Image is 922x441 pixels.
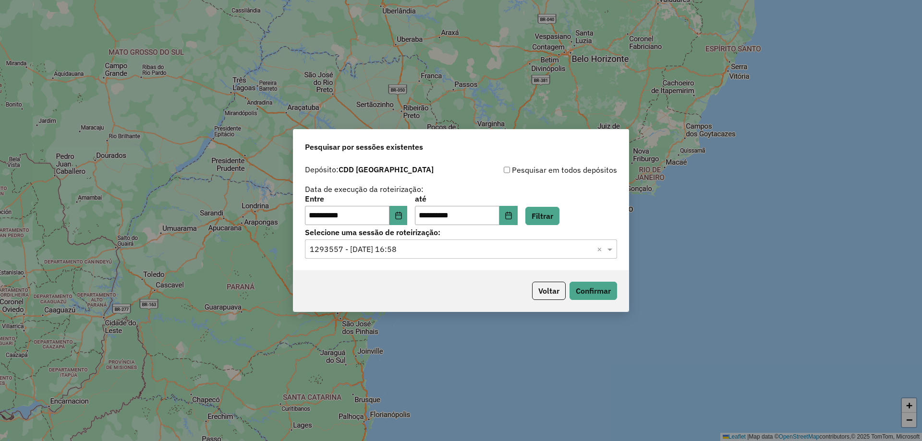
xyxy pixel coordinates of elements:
strong: CDD [GEOGRAPHIC_DATA] [339,165,434,174]
div: Pesquisar em todos depósitos [461,164,617,176]
label: Entre [305,193,407,204]
button: Choose Date [499,206,518,225]
label: até [415,193,517,204]
label: Selecione uma sessão de roteirização: [305,226,617,238]
button: Filtrar [525,207,559,225]
label: Data de execução da roteirização: [305,183,424,195]
button: Voltar [532,282,566,300]
button: Confirmar [570,282,617,300]
span: Pesquisar por sessões existentes [305,141,423,153]
button: Choose Date [389,206,408,225]
span: Clear all [597,243,605,255]
label: Depósito: [305,164,434,175]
